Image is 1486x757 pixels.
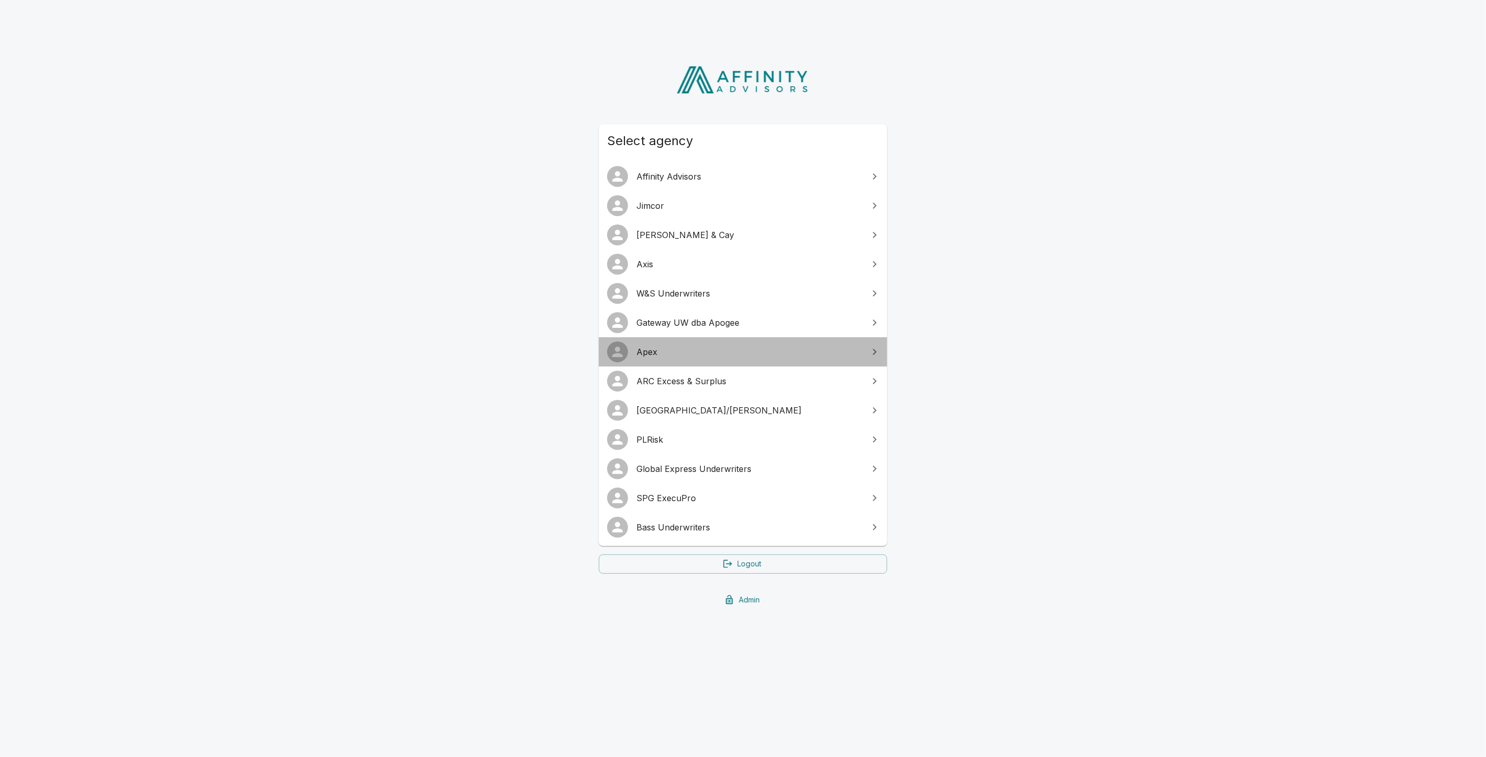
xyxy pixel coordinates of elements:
[599,396,887,425] a: [GEOGRAPHIC_DATA]/[PERSON_NAME]
[599,162,887,191] a: Affinity Advisors
[599,554,887,574] a: Logout
[607,133,879,149] span: Select agency
[599,483,887,513] a: SPG ExecuPro
[636,521,862,534] span: Bass Underwriters
[599,366,887,396] a: ARC Excess & Surplus
[636,433,862,446] span: PLRisk
[599,279,887,308] a: W&S Underwriters
[599,425,887,454] a: PLRisk
[599,191,887,220] a: Jimcor
[636,258,862,270] span: Axis
[636,463,862,475] span: Global Express Underwriters
[636,287,862,300] span: W&S Underwriters
[636,404,862,417] span: [GEOGRAPHIC_DATA]/[PERSON_NAME]
[636,316,862,329] span: Gateway UW dba Apogee
[599,308,887,337] a: Gateway UW dba Apogee
[636,199,862,212] span: Jimcor
[599,250,887,279] a: Axis
[636,492,862,504] span: SPG ExecuPro
[599,220,887,250] a: [PERSON_NAME] & Cay
[636,346,862,358] span: Apex
[599,454,887,483] a: Global Express Underwriters
[636,170,862,183] span: Affinity Advisors
[636,229,862,241] span: [PERSON_NAME] & Cay
[668,63,818,97] img: Affinity Advisors Logo
[599,337,887,366] a: Apex
[599,513,887,542] a: Bass Underwriters
[599,590,887,610] a: Admin
[636,375,862,387] span: ARC Excess & Surplus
